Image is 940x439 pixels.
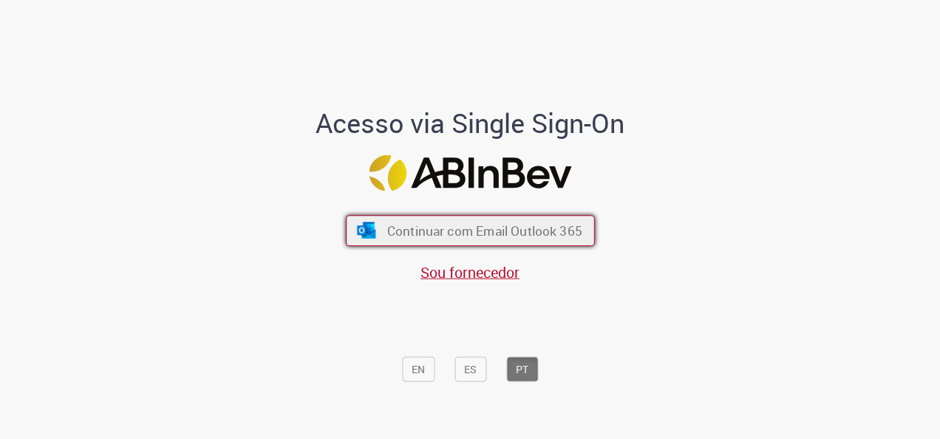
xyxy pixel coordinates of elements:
img: ícone Azure/Microsoft 360 [355,222,377,239]
a: Sou fornecedor [420,262,520,282]
button: EN [402,356,435,381]
button: ícone Azure/Microsoft 360 Continuar com Email Outlook 365 [346,215,595,246]
button: ES [454,356,486,381]
span: Continuar com Email Outlook 365 [386,222,582,239]
img: Logo ABInBev [369,155,571,191]
h1: Acesso via Single Sign-On [265,108,675,137]
button: PT [506,356,538,381]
